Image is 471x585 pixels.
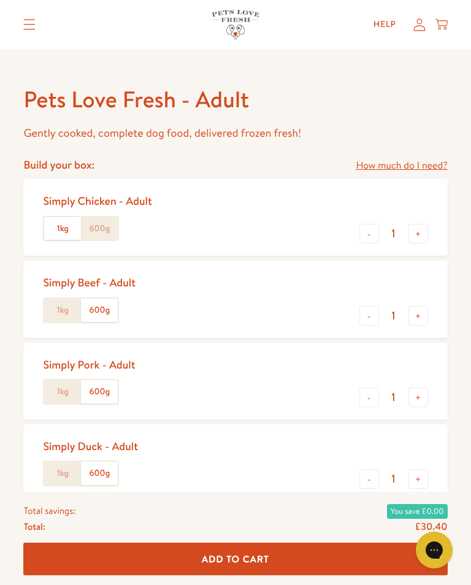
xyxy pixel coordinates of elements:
[364,12,406,37] a: Help
[356,158,447,174] a: How much do I need?
[44,217,81,240] label: 1kg
[23,85,447,114] h1: Pets Love Fresh - Adult
[44,299,81,322] label: 1kg
[81,380,118,403] label: 600g
[359,306,379,326] button: -
[23,124,447,143] p: Gently cooked, complete dog food, delivered frozen fresh!
[202,552,269,565] span: Add To Cart
[81,462,118,485] label: 600g
[23,519,45,535] span: Total:
[410,527,459,573] iframe: Gorgias live chat messenger
[359,469,379,489] button: -
[387,504,448,519] span: You save £0.00
[43,357,135,372] div: Simply Pork - Adult
[43,439,138,453] div: Simply Duck - Adult
[44,380,81,403] label: 1kg
[212,10,259,39] img: Pets Love Fresh
[23,158,94,172] h4: Build your box:
[408,306,428,326] button: +
[359,224,379,243] button: -
[359,388,379,407] button: -
[81,299,118,322] label: 600g
[415,520,447,533] span: £30.40
[408,388,428,407] button: +
[43,194,151,208] div: Simply Chicken - Adult
[23,543,447,576] button: Add To Cart
[23,503,75,519] span: Total savings:
[44,462,81,485] label: 1kg
[408,469,428,489] button: +
[13,9,45,40] summary: Translation missing: en.sections.header.menu
[43,275,136,289] div: Simply Beef - Adult
[408,224,428,243] button: +
[81,217,118,240] label: 600g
